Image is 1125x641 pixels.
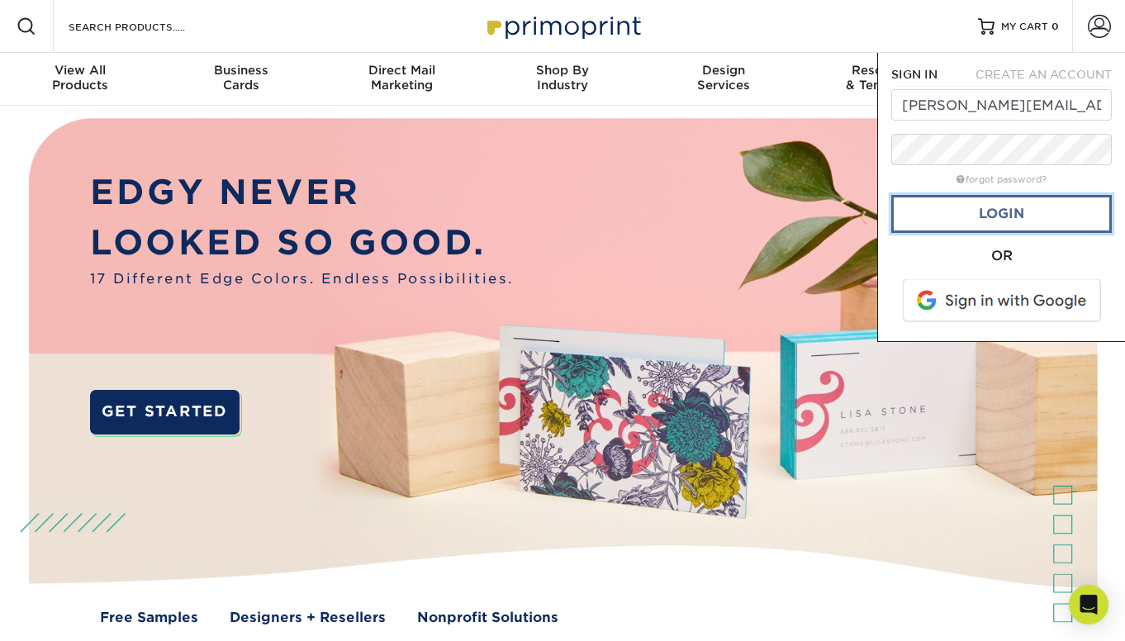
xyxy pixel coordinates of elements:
[643,63,804,93] div: Services
[100,607,198,628] a: Free Samples
[643,63,804,78] span: Design
[161,63,322,78] span: Business
[90,167,514,217] p: EDGY NEVER
[891,246,1112,266] div: OR
[161,53,322,106] a: BusinessCards
[90,217,514,268] p: LOOKED SO GOOD.
[230,607,386,628] a: Designers + Resellers
[321,63,482,78] span: Direct Mail
[482,63,643,78] span: Shop By
[321,53,482,106] a: Direct MailMarketing
[956,174,1047,185] a: forgot password?
[480,8,645,44] img: Primoprint
[643,53,804,106] a: DesignServices
[1069,585,1108,624] div: Open Intercom Messenger
[891,195,1112,233] a: Login
[321,63,482,93] div: Marketing
[891,89,1112,121] input: Email
[482,53,643,106] a: Shop ByIndustry
[804,53,965,106] a: Resources& Templates
[482,63,643,93] div: Industry
[90,390,240,434] a: GET STARTED
[4,591,140,635] iframe: Google Customer Reviews
[891,68,937,81] span: SIGN IN
[975,68,1112,81] span: CREATE AN ACCOUNT
[804,63,965,93] div: & Templates
[417,607,558,628] a: Nonprofit Solutions
[67,17,228,36] input: SEARCH PRODUCTS.....
[1051,21,1059,32] span: 0
[90,268,514,289] span: 17 Different Edge Colors. Endless Possibilities.
[1001,20,1048,34] span: MY CART
[161,63,322,93] div: Cards
[804,63,965,78] span: Resources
